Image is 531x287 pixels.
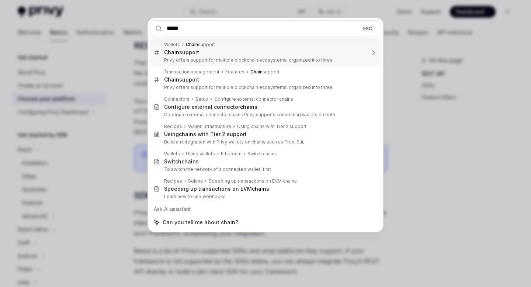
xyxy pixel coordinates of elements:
b: Chain [250,69,263,75]
div: Switch chains [247,151,277,157]
div: Using wallets [186,151,215,157]
div: Using s with Tier 2 support [164,131,247,138]
b: chain [179,131,193,137]
div: Setup [195,96,208,102]
div: Switch s [164,158,199,165]
span: Can you tell me about chain? [163,219,238,226]
b: chain [240,104,254,110]
div: Wallets [164,151,180,157]
div: Connectors [164,96,190,102]
div: Wallet infrastructure [188,124,231,129]
div: support [186,42,215,48]
div: Ethereum [221,151,242,157]
b: Chain [164,76,179,83]
b: Chain [186,42,198,47]
b: chain [252,186,266,192]
div: support [164,76,199,83]
div: Speeding up transactions on EVM chains [209,178,297,184]
b: chain [181,158,196,165]
p: Privy offers support for multiple blockchain ecosystems, organized into three [164,84,365,90]
p: Configure external connector chains Privy supports connecting wallets on both [164,112,365,118]
div: support [164,49,199,56]
p: To switch the network of a connected wallet, first [164,166,365,172]
div: Recipes [164,124,182,129]
p: Privy offers support for multiple blockchain ecosystems, organized into three [164,57,365,63]
div: Speeding up transactions on EVM s [164,186,269,192]
p: Build an integration with Privy wallets on chains such as Tron, Sui, [164,139,365,145]
div: Solana [188,178,203,184]
div: ESC [361,24,374,32]
div: Configure external connector chains [214,96,293,102]
div: Wallets [164,42,180,48]
div: Transaction management [164,69,219,75]
div: Configure external connector s [164,104,257,110]
div: support [250,69,280,75]
div: Using chains with Tier 2 support [237,124,306,129]
div: Ask AI assistant [150,203,381,216]
p: Learn how to use webhooks [164,194,365,200]
div: Features [225,69,244,75]
div: Recipes [164,178,182,184]
b: Chain [164,49,179,55]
